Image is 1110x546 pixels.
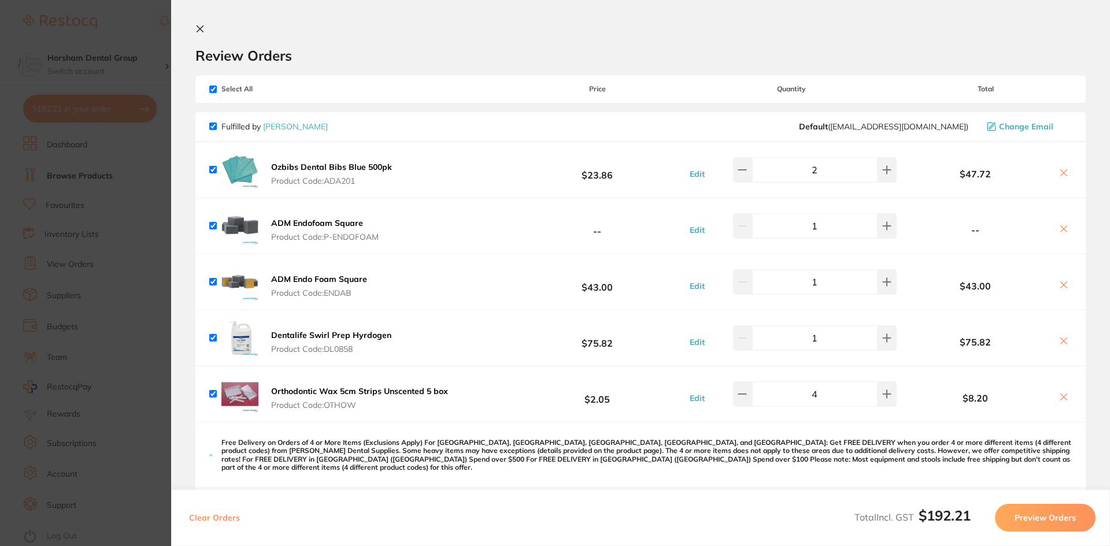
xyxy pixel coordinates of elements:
[799,121,828,132] b: Default
[268,274,371,298] button: ADM Endo Foam Square Product Code:ENDAB
[271,330,391,340] b: Dentalife Swirl Prep Hyrdogen
[900,393,1051,403] b: $8.20
[900,225,1051,235] b: --
[271,288,367,298] span: Product Code: ENDAB
[900,169,1051,179] b: $47.72
[999,122,1053,131] span: Change Email
[268,162,395,186] button: Ozbibs Dental Bibs Blue 500pk Product Code:ADA201
[686,169,708,179] button: Edit
[271,400,448,410] span: Product Code: OTHOW
[186,504,243,532] button: Clear Orders
[799,122,968,131] span: save@adamdental.com.au
[511,383,683,404] b: $2.05
[900,281,1051,291] b: $43.00
[684,85,900,93] span: Quantity
[221,376,258,413] img: Zm51OWo0cg
[854,511,971,523] span: Total Incl. GST
[271,274,367,284] b: ADM Endo Foam Square
[263,121,328,132] a: [PERSON_NAME]
[686,225,708,235] button: Edit
[268,330,395,354] button: Dentalife Swirl Prep Hyrdogen Product Code:DL0858
[268,386,452,410] button: Orthodontic Wax 5cm Strips Unscented 5 box Product Code:OTHOW
[511,85,683,93] span: Price
[221,263,258,300] img: Zmw5OW02bA
[221,151,258,188] img: cjVwMGJqNA
[221,439,1072,472] p: Free Delivery on Orders of 4 or More Items (Exclusions Apply) For [GEOGRAPHIC_DATA], [GEOGRAPHIC_...
[271,218,363,228] b: ADM Endofoam Square
[919,507,971,524] b: $192.21
[268,218,382,242] button: ADM Endofoam Square Product Code:P-ENDOFOAM
[271,162,392,172] b: Ozbibs Dental Bibs Blue 500pk
[686,393,708,403] button: Edit
[271,344,391,354] span: Product Code: DL0858
[686,281,708,291] button: Edit
[983,121,1072,132] button: Change Email
[271,386,448,396] b: Orthodontic Wax 5cm Strips Unscented 5 box
[221,207,258,244] img: Z2RkcWRweQ
[511,215,683,236] b: --
[209,85,325,93] span: Select All
[271,176,392,185] span: Product Code: ADA201
[195,47,1086,64] h2: Review Orders
[221,320,258,356] img: cGMzajd1dg
[511,327,683,348] b: $75.82
[995,504,1096,532] button: Preview Orders
[511,159,683,180] b: $23.86
[686,337,708,347] button: Edit
[900,85,1072,93] span: Total
[511,271,683,292] b: $43.00
[271,232,379,242] span: Product Code: P-ENDOFOAM
[900,337,1051,347] b: $75.82
[221,122,328,131] p: Fulfilled by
